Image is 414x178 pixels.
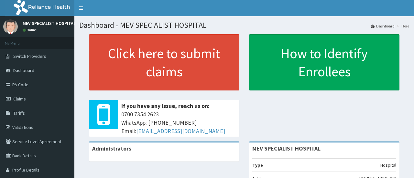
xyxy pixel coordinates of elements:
span: Dashboard [13,68,34,73]
span: Claims [13,96,26,102]
b: If you have any issue, reach us on: [121,102,210,110]
span: Switch Providers [13,53,46,59]
a: Click here to submit claims [89,34,239,90]
p: MEV SPECIALIST HOSPITAL [23,21,76,26]
a: [EMAIL_ADDRESS][DOMAIN_NAME] [136,127,225,135]
img: User Image [3,19,18,34]
li: Here [395,23,409,29]
span: Tariffs [13,110,25,116]
span: 0700 7354 2623 WhatsApp: [PHONE_NUMBER] Email: [121,110,236,135]
a: Online [23,28,38,32]
b: Administrators [92,145,131,152]
h1: Dashboard - MEV SPECIALIST HOSPITAL [79,21,409,29]
a: Dashboard [371,23,395,29]
b: Type [252,162,263,168]
a: How to Identify Enrollees [249,34,399,90]
strong: MEV SPECIALIST HOSPITAL [252,145,321,152]
p: Hospital [380,162,396,168]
